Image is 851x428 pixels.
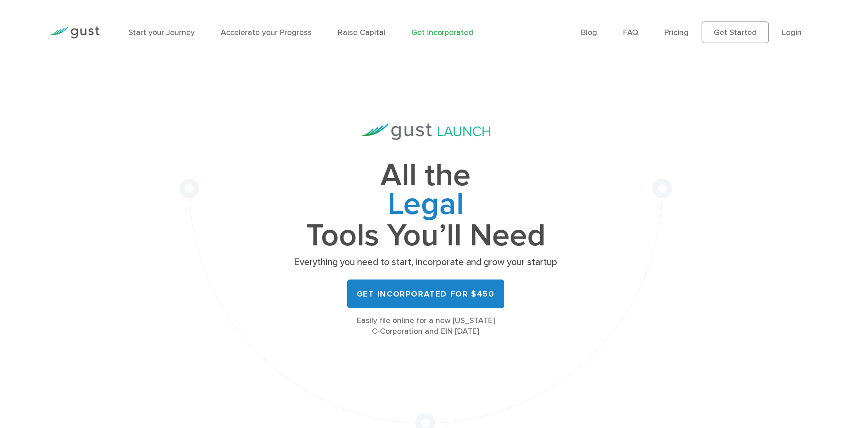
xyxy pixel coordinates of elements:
h1: All the Tools You’ll Need [291,162,560,250]
a: FAQ [623,28,638,37]
img: Gust Launch Logo [361,123,490,140]
a: Start your Journey [128,28,195,37]
a: Get Started [702,22,769,43]
div: Easily file online for a new [US_STATE] C-Corporation and EIN [DATE] [291,315,560,337]
a: Blog [581,28,597,37]
a: Get Incorporated for $450 [347,280,504,308]
a: Pricing [664,28,689,37]
a: Accelerate your Progress [221,28,312,37]
a: Get Incorporated [411,28,473,37]
img: Gust Logo [49,26,100,39]
a: Raise Capital [338,28,385,37]
a: Login [782,28,802,37]
p: Everything you need to start, incorporate and grow your startup [291,256,560,269]
span: Legal [291,190,560,222]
